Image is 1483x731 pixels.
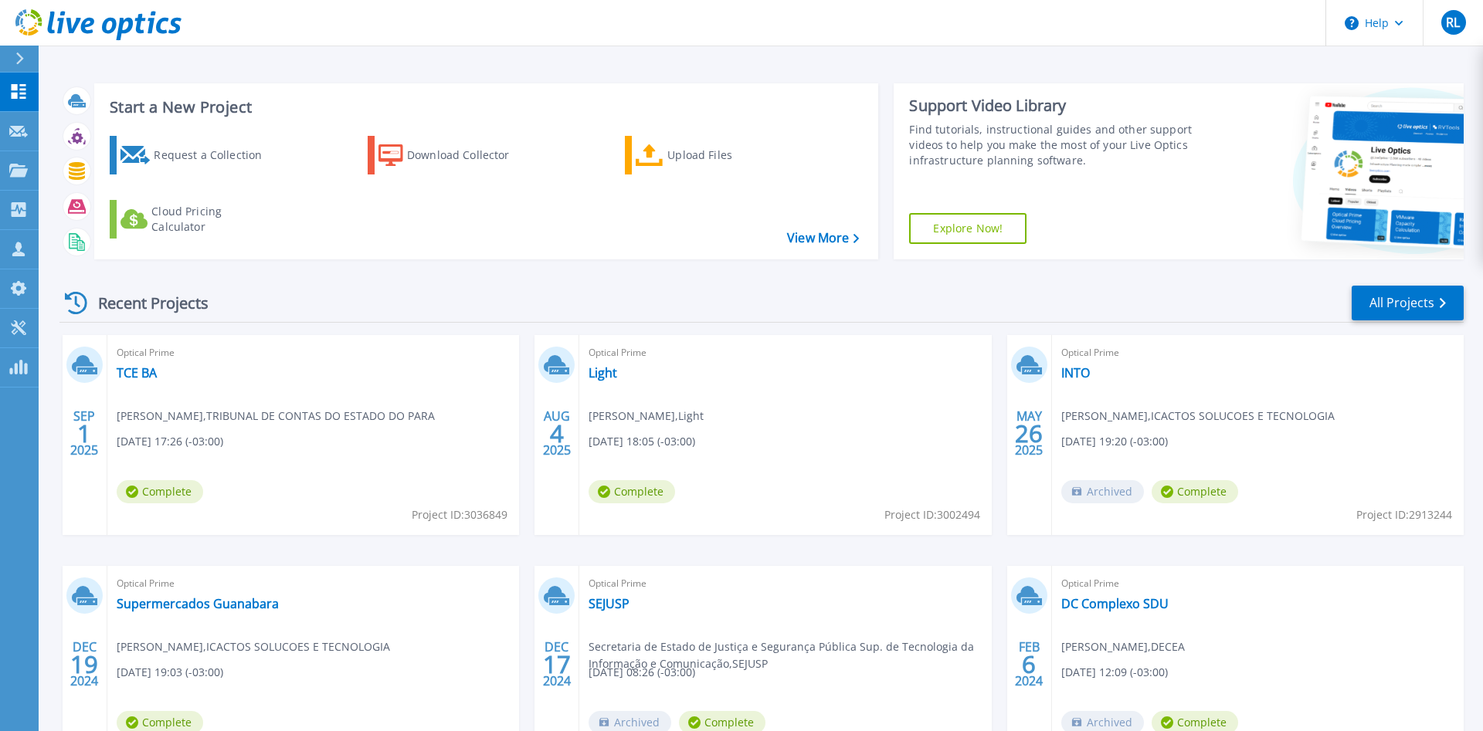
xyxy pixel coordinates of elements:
span: [DATE] 12:09 (-03:00) [1061,664,1168,681]
a: Cloud Pricing Calculator [110,200,282,239]
span: Complete [1152,480,1238,503]
span: [DATE] 08:26 (-03:00) [589,664,695,681]
span: [DATE] 19:03 (-03:00) [117,664,223,681]
a: Supermercados Guanabara [117,596,279,611]
a: INTO [1061,365,1090,381]
span: 17 [543,658,571,671]
span: Secretaria de Estado de Justiça e Segurança Pública Sup. de Tecnologia da Informação e Comunicaçã... [589,638,991,672]
div: Upload Files [667,140,791,171]
div: Find tutorials, instructional guides and other support videos to help you make the most of your L... [909,122,1200,168]
a: DC Complexo SDU [1061,596,1169,611]
span: Optical Prime [589,575,982,592]
div: AUG 2025 [542,405,572,462]
div: FEB 2024 [1014,636,1044,692]
span: 26 [1015,427,1043,440]
span: Complete [117,480,203,503]
span: [DATE] 17:26 (-03:00) [117,433,223,450]
a: TCE BA [117,365,157,381]
div: MAY 2025 [1014,405,1044,462]
span: Project ID: 3002494 [884,506,980,523]
span: RL [1446,16,1460,29]
span: [PERSON_NAME] , ICACTOS SOLUCOES E TECNOLOGIA [117,638,390,655]
a: Download Collector [368,136,540,174]
div: SEP 2025 [70,405,99,462]
span: Project ID: 3036849 [412,506,507,523]
span: 4 [550,427,564,440]
div: Request a Collection [154,140,277,171]
a: Request a Collection [110,136,282,174]
span: [PERSON_NAME] , Light [589,408,704,425]
span: Optical Prime [117,575,510,592]
div: Support Video Library [909,96,1200,116]
span: [DATE] 18:05 (-03:00) [589,433,695,450]
span: 19 [70,658,98,671]
a: Explore Now! [909,213,1027,244]
h3: Start a New Project [110,99,859,116]
a: All Projects [1352,286,1464,320]
div: Cloud Pricing Calculator [151,204,275,235]
span: Optical Prime [589,344,982,361]
span: Archived [1061,480,1144,503]
div: DEC 2024 [542,636,572,692]
div: DEC 2024 [70,636,99,692]
span: 6 [1022,658,1036,671]
div: Recent Projects [59,284,229,322]
span: Project ID: 2913244 [1356,506,1452,523]
span: Optical Prime [117,344,510,361]
span: [DATE] 19:20 (-03:00) [1061,433,1168,450]
span: [PERSON_NAME] , DECEA [1061,638,1185,655]
span: [PERSON_NAME] , ICACTOS SOLUCOES E TECNOLOGIA [1061,408,1335,425]
a: Upload Files [625,136,797,174]
a: View More [787,231,859,245]
span: [PERSON_NAME] , TRIBUNAL DE CONTAS DO ESTADO DO PARA [117,408,435,425]
a: Light [589,365,617,381]
span: Optical Prime [1061,575,1454,592]
span: Complete [589,480,675,503]
div: Download Collector [407,140,531,171]
span: 1 [77,427,91,440]
span: Optical Prime [1061,344,1454,361]
a: SEJUSP [589,596,630,611]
